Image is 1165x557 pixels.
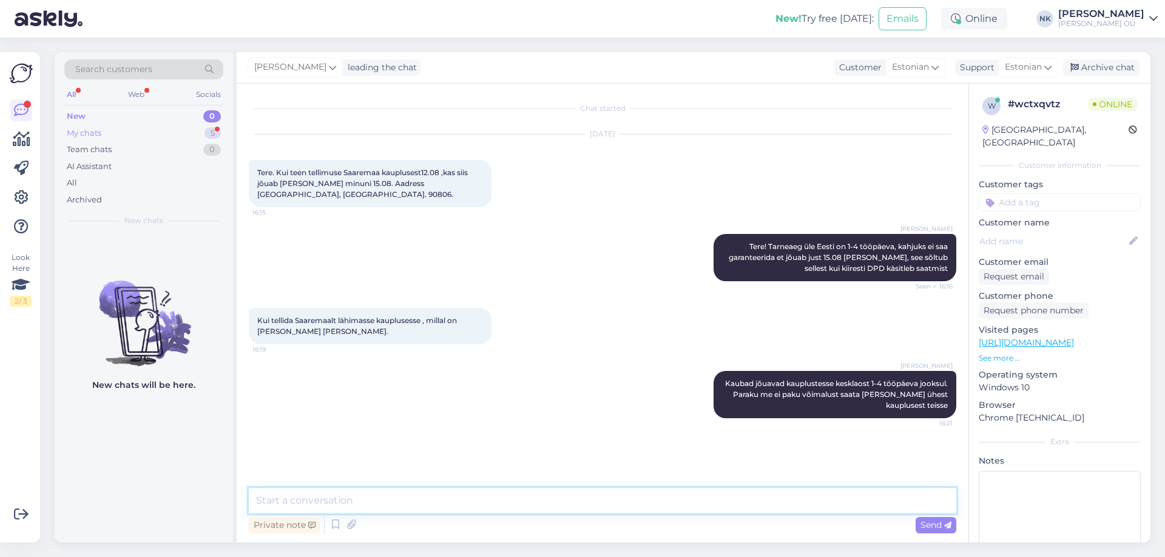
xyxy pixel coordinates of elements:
p: Browser [979,399,1141,412]
span: w [988,101,996,110]
div: Support [955,61,994,74]
p: Windows 10 [979,381,1141,394]
span: 16:21 [907,419,953,428]
span: Estonian [892,61,929,74]
p: Customer name [979,216,1141,229]
a: [URL][DOMAIN_NAME] [979,337,1074,348]
div: Private note [249,517,320,533]
div: [PERSON_NAME] [1058,9,1144,19]
input: Add name [979,235,1127,248]
div: All [64,87,78,102]
span: Tere. Kui teen tellimuse Saaremaa kauplusest12.08 ,kas siis jõuab [PERSON_NAME] minuni 15.08. Aad... [257,168,470,199]
p: Customer phone [979,290,1141,302]
div: Socials [194,87,223,102]
div: Archived [67,194,102,206]
div: New [67,110,86,122]
div: Team chats [67,144,112,156]
div: Customer information [979,160,1141,171]
span: Seen ✓ 16:16 [907,282,953,291]
div: Web [126,87,147,102]
img: Askly Logo [10,62,33,85]
span: Send [920,519,951,530]
a: [PERSON_NAME][PERSON_NAME] OÜ [1058,9,1158,28]
div: leading the chat [343,61,417,74]
p: See more ... [979,353,1141,364]
div: NK [1036,10,1053,27]
div: Online [941,8,1007,30]
div: 0 [203,110,221,122]
span: Online [1088,98,1137,111]
div: Try free [DATE]: [775,12,874,26]
span: Tere! Tarneaeg üle Eesti on 1-4 tööpäeva, kahjuks ei saa garanteerida et jõuab just 15.08 [PERSON... [729,242,950,273]
div: # wctxqvtz [1008,97,1088,112]
div: [DATE] [249,128,956,139]
div: Chat started [249,103,956,114]
span: Search customers [75,63,152,76]
p: Operating system [979,369,1141,381]
p: Visited pages [979,324,1141,336]
p: New chats will be here. [92,379,195,392]
div: 0 [203,144,221,156]
div: Look Here [10,252,32,307]
span: 16:15 [252,208,298,217]
span: New chats [124,215,163,226]
div: AI Assistant [67,161,112,173]
div: My chats [67,127,101,139]
div: Customer [834,61,882,74]
p: Customer tags [979,178,1141,191]
p: Notes [979,455,1141,467]
button: Emails [879,7,927,30]
span: [PERSON_NAME] [900,224,953,233]
div: [PERSON_NAME] OÜ [1058,19,1144,28]
span: Kaubad jõuavad kauplustesse kesklaost 1-4 tööpäeva jooksul. Paraku me ei paku võimalust saata [PE... [725,379,950,410]
span: [PERSON_NAME] [900,361,953,370]
div: 5 [204,127,221,139]
div: All [67,177,77,189]
div: 2 / 3 [10,296,32,307]
div: Extra [979,436,1141,447]
img: No chats [55,259,233,368]
div: Archive chat [1063,59,1140,76]
div: Request email [979,268,1049,285]
p: Customer email [979,256,1141,268]
p: Chrome [TECHNICAL_ID] [979,412,1141,424]
span: [PERSON_NAME] [254,61,326,74]
span: Estonian [1005,61,1042,74]
input: Add a tag [979,193,1141,212]
span: 16:19 [252,345,298,354]
div: [GEOGRAPHIC_DATA], [GEOGRAPHIC_DATA] [982,124,1129,149]
b: New! [775,13,802,24]
span: Kui tellida Saaremaalt lähimasse kauplusesse , millal on [PERSON_NAME] [PERSON_NAME]. [257,316,459,336]
div: Request phone number [979,302,1089,319]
